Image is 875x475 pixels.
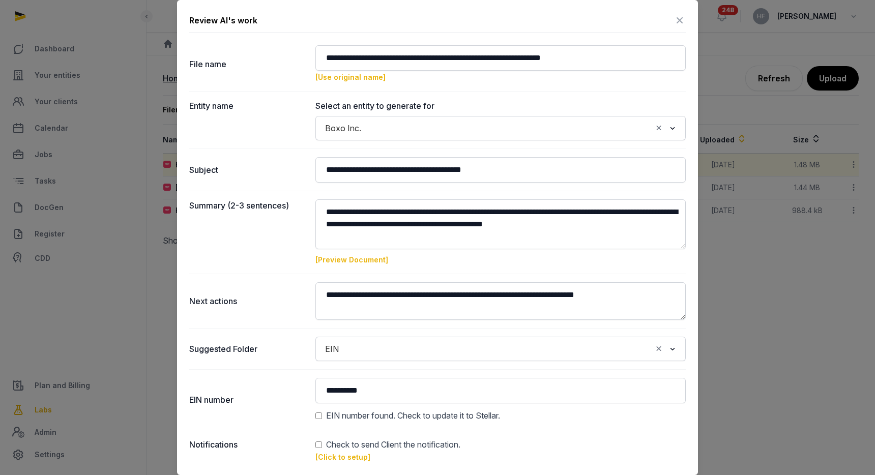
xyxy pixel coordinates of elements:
[326,409,500,422] span: EIN number found. Check to update it to Stellar.
[343,342,652,356] input: Search for option
[326,438,460,451] span: Check to send Client the notification.
[189,378,307,422] dt: EIN number
[366,121,652,135] input: Search for option
[323,121,364,135] span: Boxo Inc.
[315,255,388,264] a: [Preview Document]
[320,340,681,358] div: Search for option
[189,337,307,361] dt: Suggested Folder
[189,100,307,140] dt: Entity name
[189,282,307,320] dt: Next actions
[315,453,370,461] a: [Click to setup]
[189,45,307,83] dt: File name
[189,199,307,265] dt: Summary (2-3 sentences)
[315,100,686,112] label: Select an entity to generate for
[654,342,663,356] button: Clear Selected
[315,73,386,81] a: [Use original name]
[189,14,257,26] div: Review AI's work
[189,438,307,463] dt: Notifications
[320,119,681,137] div: Search for option
[323,342,341,356] span: EIN
[189,157,307,183] dt: Subject
[654,121,663,135] button: Clear Selected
